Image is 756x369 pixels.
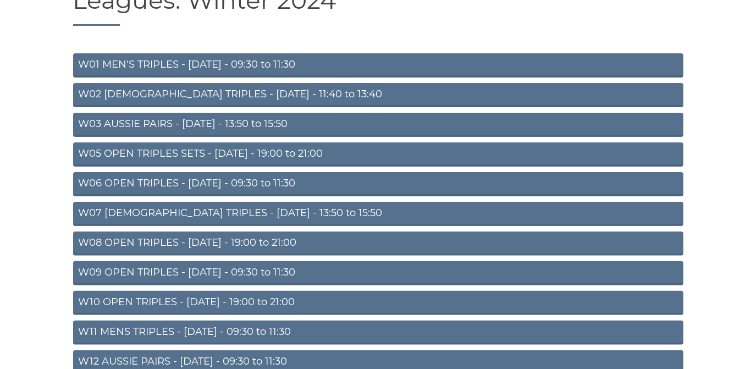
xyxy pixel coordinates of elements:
[73,261,683,285] a: W09 OPEN TRIPLES - [DATE] - 09:30 to 11:30
[73,321,683,345] a: W11 MENS TRIPLES - [DATE] - 09:30 to 11:30
[73,53,683,78] a: W01 MEN'S TRIPLES - [DATE] - 09:30 to 11:30
[73,83,683,107] a: W02 [DEMOGRAPHIC_DATA] TRIPLES - [DATE] - 11:40 to 13:40
[73,202,683,226] a: W07 [DEMOGRAPHIC_DATA] TRIPLES - [DATE] - 13:50 to 15:50
[73,172,683,196] a: W06 OPEN TRIPLES - [DATE] - 09:30 to 11:30
[73,113,683,137] a: W03 AUSSIE PAIRS - [DATE] - 13:50 to 15:50
[73,142,683,167] a: W05 OPEN TRIPLES SETS - [DATE] - 19:00 to 21:00
[73,291,683,315] a: W10 OPEN TRIPLES - [DATE] - 19:00 to 21:00
[73,232,683,256] a: W08 OPEN TRIPLES - [DATE] - 19:00 to 21:00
